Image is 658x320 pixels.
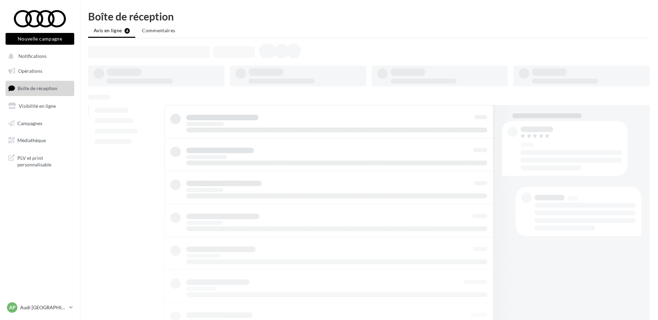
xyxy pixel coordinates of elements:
[4,64,76,78] a: Opérations
[18,85,57,91] span: Boîte de réception
[17,153,71,168] span: PLV et print personnalisable
[20,304,66,311] p: Audi [GEOGRAPHIC_DATA]
[142,27,175,33] span: Commentaires
[18,53,46,59] span: Notifications
[4,81,76,96] a: Boîte de réception
[6,33,74,45] button: Nouvelle campagne
[17,120,42,126] span: Campagnes
[88,11,650,21] div: Boîte de réception
[19,103,56,109] span: Visibilité en ligne
[6,301,74,314] a: AP Audi [GEOGRAPHIC_DATA]
[9,304,16,311] span: AP
[18,68,42,74] span: Opérations
[17,137,46,143] span: Médiathèque
[4,116,76,131] a: Campagnes
[4,150,76,171] a: PLV et print personnalisable
[4,133,76,148] a: Médiathèque
[4,99,76,113] a: Visibilité en ligne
